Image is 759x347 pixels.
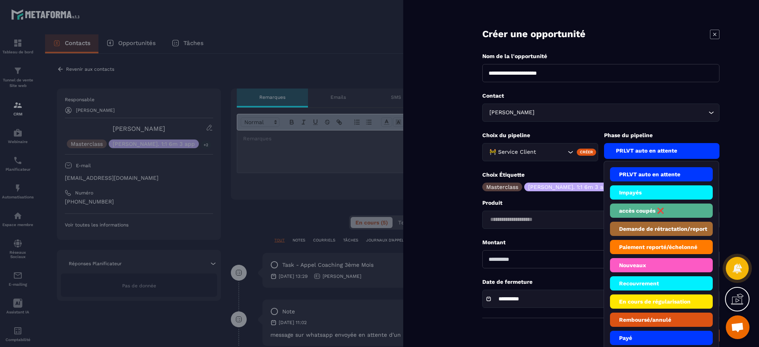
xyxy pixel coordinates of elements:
div: Ouvrir le chat [726,315,750,339]
p: Masterclass [486,184,518,190]
p: Nom de la l'opportunité [482,53,719,60]
div: Créer [577,149,596,156]
div: Search for option [482,143,598,161]
p: Créer une opportunité [482,28,585,41]
p: Choix Étiquette [482,171,719,179]
div: Search for option [482,211,719,229]
p: [PERSON_NAME]. 1:1 6m 3 app [528,184,610,190]
input: Search for option [538,148,566,157]
span: 🚧 Service Client [487,148,538,157]
p: Montant [482,239,719,246]
div: Search for option [482,104,719,122]
span: [PERSON_NAME] [487,108,536,117]
p: Phase du pipeline [604,132,720,139]
input: Search for option [536,108,706,117]
p: Date de fermeture [482,278,719,286]
p: Contact [482,92,719,100]
input: Search for option [487,215,706,224]
p: Produit [482,199,719,207]
p: Choix du pipeline [482,132,598,139]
